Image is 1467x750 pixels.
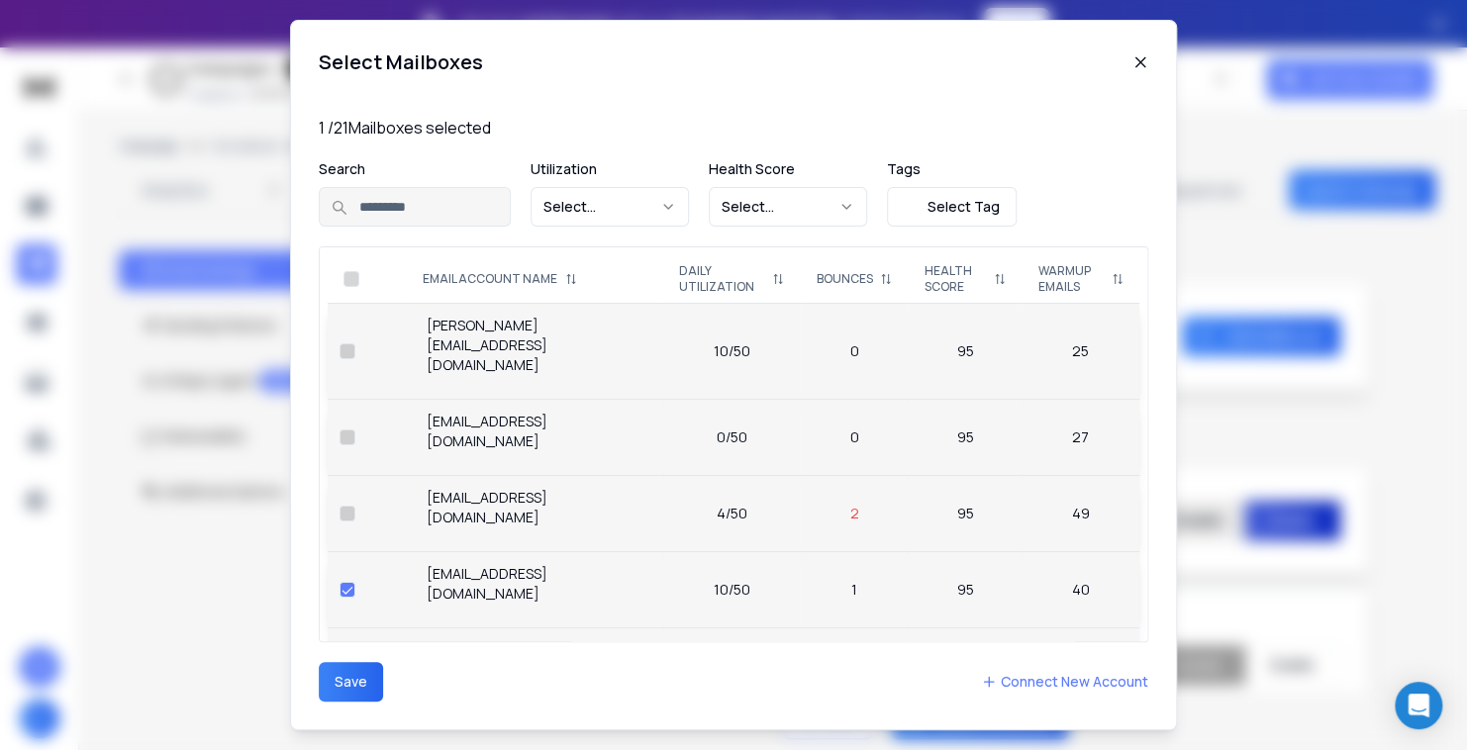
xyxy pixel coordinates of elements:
p: 1 / 21 Mailboxes selected [319,116,1148,140]
button: Select... [531,187,689,227]
p: WARMUP EMAILS [1037,263,1104,295]
p: DAILY UTILIZATION [679,263,765,295]
p: Utilization [531,159,689,179]
p: Tags [887,159,1017,179]
button: Select Tag [887,187,1017,227]
button: Select... [709,187,867,227]
p: Health Score [709,159,867,179]
div: Open Intercom Messenger [1395,682,1442,729]
p: Search [319,159,511,179]
p: HEALTH SCORE [924,263,986,295]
